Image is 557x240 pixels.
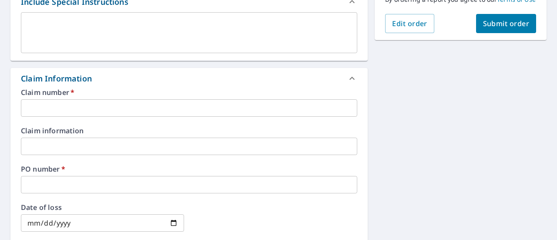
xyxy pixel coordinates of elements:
span: Edit order [392,19,427,28]
label: Claim information [21,127,357,134]
span: Submit order [483,19,530,28]
button: Submit order [476,14,537,33]
div: Claim Information [21,73,92,85]
label: Date of loss [21,204,184,211]
button: Edit order [385,14,434,33]
div: Claim Information [10,68,368,89]
label: PO number [21,166,357,172]
label: Claim number [21,89,357,96]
